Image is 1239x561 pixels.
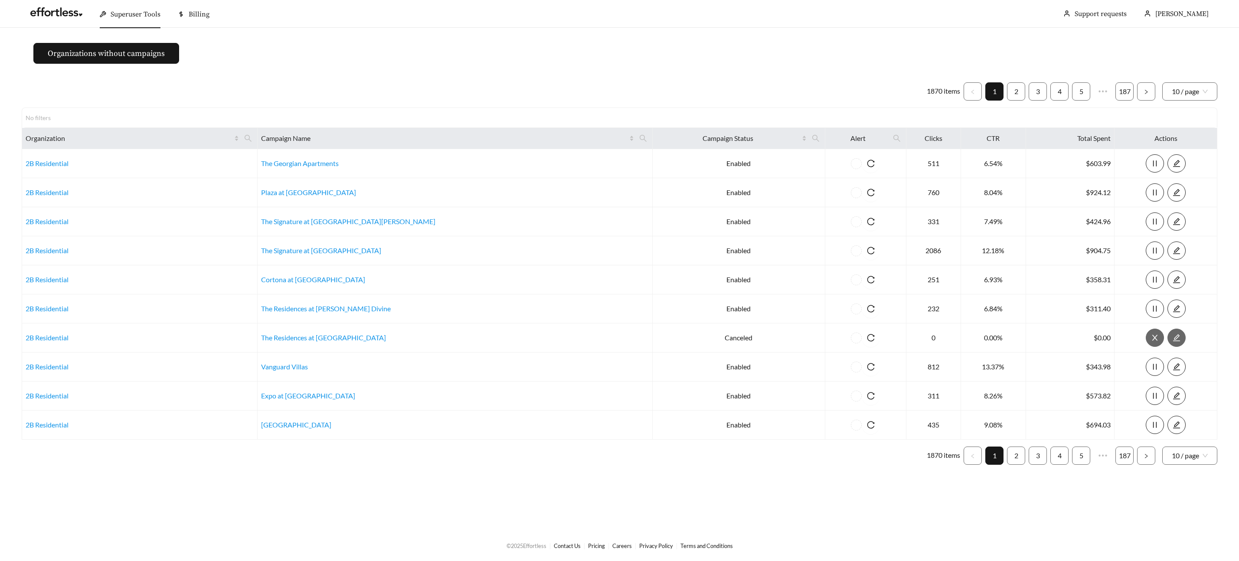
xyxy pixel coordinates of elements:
th: Clicks [906,128,961,149]
span: [PERSON_NAME] [1155,10,1209,18]
a: edit [1167,333,1186,342]
td: 812 [906,352,961,382]
a: The Residences at [PERSON_NAME] Divine [261,304,391,313]
a: [GEOGRAPHIC_DATA] [261,421,331,429]
td: 0.00% [961,323,1026,352]
li: 4 [1050,82,1069,101]
button: edit [1167,387,1186,405]
td: 232 [906,294,961,323]
td: 331 [906,207,961,236]
span: search [639,134,647,142]
button: edit [1167,329,1186,347]
td: 13.37% [961,352,1026,382]
span: reload [862,189,880,196]
span: ••• [1094,447,1112,465]
a: 2B Residential [26,246,69,254]
td: $343.98 [1026,352,1115,382]
a: 2B Residential [26,362,69,371]
td: $358.31 [1026,265,1115,294]
button: pause [1146,212,1164,231]
a: edit [1167,362,1186,371]
button: reload [862,358,880,376]
button: reload [862,300,880,318]
button: pause [1146,154,1164,173]
a: 187 [1116,447,1133,464]
td: 0 [906,323,961,352]
span: pause [1146,421,1164,429]
button: reload [862,241,880,260]
a: 5 [1072,447,1090,464]
a: Privacy Policy [639,542,673,549]
button: reload [862,154,880,173]
span: left [970,453,975,459]
span: 10 / page [1172,83,1208,100]
td: Canceled [653,323,825,352]
span: search [636,131,651,145]
button: left [964,447,982,465]
td: Enabled [653,352,825,382]
a: The Georgian Apartments [261,159,339,167]
td: 6.93% [961,265,1026,294]
a: 1 [986,83,1003,100]
td: 435 [906,411,961,440]
span: search [244,134,252,142]
a: Support requests [1075,10,1127,18]
button: reload [862,329,880,347]
li: 2 [1007,82,1025,101]
a: 2 [1007,83,1025,100]
a: 1 [986,447,1003,464]
td: 251 [906,265,961,294]
li: Next Page [1137,447,1155,465]
span: edit [1168,189,1185,196]
a: 2B Residential [26,304,69,313]
button: pause [1146,387,1164,405]
button: reload [862,387,880,405]
a: The Residences at [GEOGRAPHIC_DATA] [261,333,386,342]
span: right [1144,453,1149,459]
button: pause [1146,300,1164,318]
span: search [808,131,823,145]
button: edit [1167,183,1186,202]
button: edit [1167,154,1186,173]
td: 12.18% [961,236,1026,265]
td: 8.26% [961,382,1026,411]
a: 2B Residential [26,333,69,342]
span: reload [862,247,880,254]
a: edit [1167,304,1186,313]
a: 4 [1051,447,1068,464]
li: 187 [1115,82,1134,101]
th: Total Spent [1026,128,1115,149]
td: $904.75 [1026,236,1115,265]
li: 3 [1029,447,1047,465]
td: 511 [906,149,961,178]
span: search [893,134,901,142]
td: $573.82 [1026,382,1115,411]
button: reload [862,416,880,434]
li: 2 [1007,447,1025,465]
td: Enabled [653,149,825,178]
a: 2B Residential [26,159,69,167]
a: 2B Residential [26,275,69,284]
th: Actions [1115,128,1217,149]
span: pause [1146,363,1164,371]
a: edit [1167,275,1186,284]
span: pause [1146,276,1164,284]
li: 1870 items [927,82,960,101]
a: Expo at [GEOGRAPHIC_DATA] [261,391,355,400]
a: edit [1167,188,1186,196]
span: edit [1168,218,1185,225]
span: ••• [1094,82,1112,101]
td: 6.54% [961,149,1026,178]
td: Enabled [653,178,825,207]
a: edit [1167,246,1186,254]
li: Previous Page [964,447,982,465]
a: edit [1167,217,1186,225]
button: reload [862,183,880,202]
li: 187 [1115,447,1134,465]
a: The Signature at [GEOGRAPHIC_DATA][PERSON_NAME] [261,217,435,225]
li: Next 5 Pages [1094,447,1112,465]
span: edit [1168,421,1185,429]
li: 1870 items [927,447,960,465]
button: pause [1146,183,1164,202]
td: $603.99 [1026,149,1115,178]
